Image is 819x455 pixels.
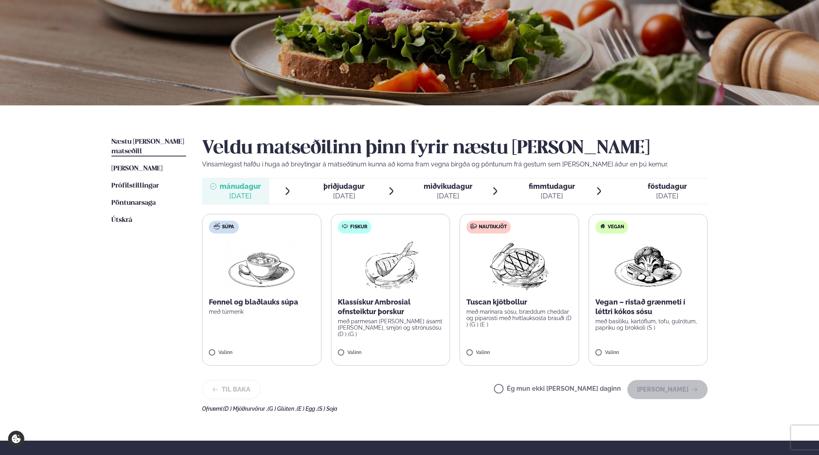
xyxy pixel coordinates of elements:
[424,191,472,201] div: [DATE]
[8,431,24,447] a: Cookie settings
[350,224,367,230] span: Fiskur
[111,181,159,191] a: Prófílstillingar
[111,200,156,206] span: Pöntunarsaga
[209,309,315,315] p: með túrmerik
[223,406,268,412] span: (D ) Mjólkurvörur ,
[338,318,444,337] p: með parmesan [PERSON_NAME] ásamt [PERSON_NAME], smjöri og sítrónusósu (D ) (G )
[648,182,687,190] span: föstudagur
[202,380,260,399] button: Til baka
[220,191,261,201] div: [DATE]
[111,165,163,172] span: [PERSON_NAME]
[466,309,572,328] p: með marinara sósu, bræddum cheddar og piparosti með hvítlauksosta brauði (D ) (G ) (E )
[627,380,708,399] button: [PERSON_NAME]
[342,223,348,229] img: fish.svg
[613,240,683,291] img: Vegan.png
[209,297,315,307] p: Fennel og blaðlauks súpa
[648,191,687,201] div: [DATE]
[599,223,606,229] img: Vegan.svg
[111,217,132,224] span: Útskrá
[466,297,572,307] p: Tuscan kjötbollur
[424,182,472,190] span: miðvikudagur
[608,224,624,230] span: Vegan
[297,406,317,412] span: (E ) Egg ,
[111,216,132,225] a: Útskrá
[111,182,159,189] span: Prófílstillingar
[355,240,426,291] img: Fish.png
[484,240,555,291] img: Beef-Meat.png
[111,137,186,156] a: Næstu [PERSON_NAME] matseðill
[202,406,708,412] div: Ofnæmi:
[111,198,156,208] a: Pöntunarsaga
[317,406,337,412] span: (S ) Soja
[202,160,708,169] p: Vinsamlegast hafðu í huga að breytingar á matseðlinum kunna að koma fram vegna birgða og pöntunum...
[595,318,701,331] p: með basilíku, kartöflum, tofu, gulrótum, papriku og brokkolí (S )
[529,191,575,201] div: [DATE]
[470,223,477,229] img: beef.svg
[323,182,365,190] span: þriðjudagur
[323,191,365,201] div: [DATE]
[338,297,444,317] p: Klassískur Ambrosial ofnsteiktur þorskur
[529,182,575,190] span: fimmtudagur
[268,406,297,412] span: (G ) Glúten ,
[222,224,234,230] span: Súpa
[111,164,163,174] a: [PERSON_NAME]
[479,224,507,230] span: Nautakjöt
[226,240,297,291] img: Soup.png
[111,138,184,155] span: Næstu [PERSON_NAME] matseðill
[214,223,220,229] img: soup.svg
[202,137,708,160] h2: Veldu matseðilinn þinn fyrir næstu [PERSON_NAME]
[220,182,261,190] span: mánudagur
[595,297,701,317] p: Vegan – ristað grænmeti í léttri kókos sósu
